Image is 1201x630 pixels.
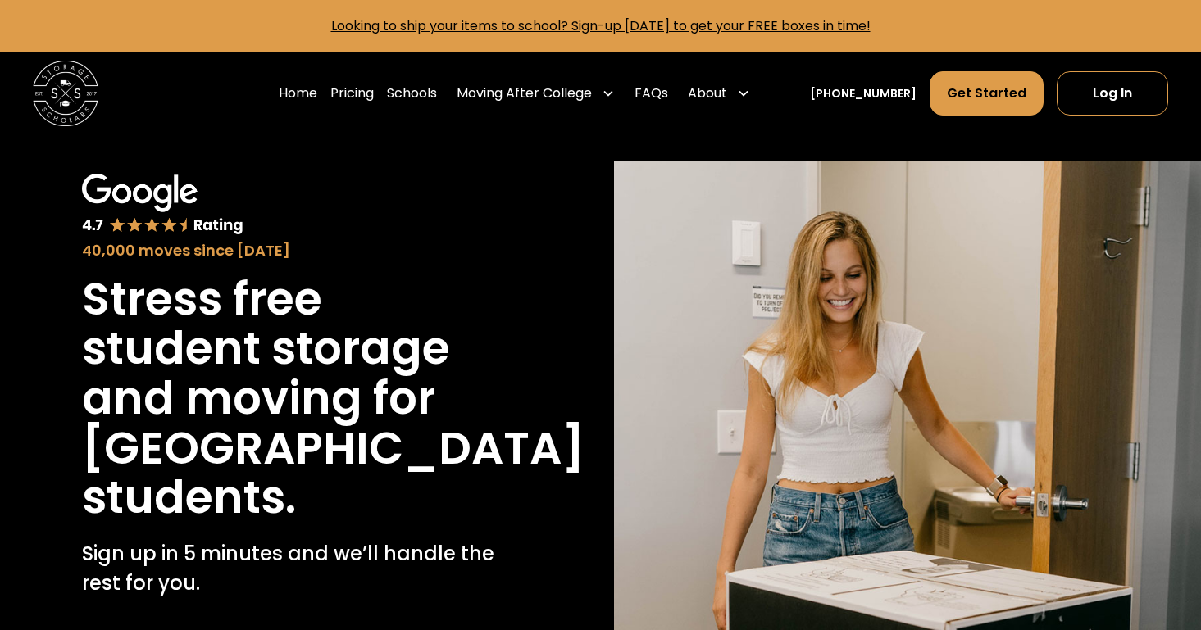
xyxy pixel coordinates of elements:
div: About [688,84,727,103]
p: Sign up in 5 minutes and we’ll handle the rest for you. [82,539,505,598]
div: Moving After College [457,84,592,103]
img: Google 4.7 star rating [82,174,243,235]
a: Log In [1057,71,1168,116]
img: Storage Scholars main logo [33,61,98,126]
a: FAQs [635,70,668,116]
h1: [GEOGRAPHIC_DATA] [82,424,585,474]
a: Home [279,70,317,116]
a: Looking to ship your items to school? Sign-up [DATE] to get your FREE boxes in time! [331,16,871,35]
a: Pricing [330,70,374,116]
a: Schools [387,70,437,116]
a: [PHONE_NUMBER] [810,85,917,102]
a: Get Started [930,71,1044,116]
h1: students. [82,473,296,523]
h1: Stress free student storage and moving for [82,274,505,424]
div: 40,000 moves since [DATE] [82,239,505,261]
